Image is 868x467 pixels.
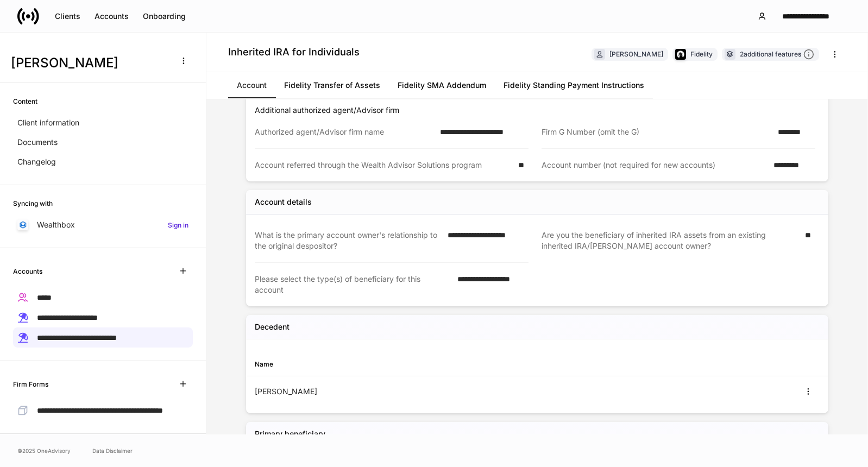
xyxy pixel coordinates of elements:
a: Documents [13,132,193,152]
p: Changelog [17,156,56,167]
div: Account details [255,197,312,207]
div: Please select the type(s) of beneficiary for this account [255,274,451,295]
div: [PERSON_NAME] [255,386,537,397]
h6: Content [13,96,37,106]
div: Account number (not required for new accounts) [542,160,767,171]
h6: Accounts [13,266,42,276]
button: Clients [48,8,87,25]
div: Accounts [95,12,129,20]
h6: Sign in [168,220,188,230]
h6: Firm Forms [13,379,48,389]
h4: Inherited IRA for Individuals [228,46,360,59]
p: Client information [17,117,79,128]
a: Changelog [13,152,193,172]
h5: Primary beneficiary [255,428,325,439]
a: Fidelity Standing Payment Instructions [495,72,653,98]
div: Name [255,359,537,369]
a: Fidelity SMA Addendum [389,72,495,98]
div: Are you the beneficiary of inherited IRA assets from an existing inherited IRA/[PERSON_NAME] acco... [542,230,798,252]
h6: Syncing with [13,198,53,209]
button: Accounts [87,8,136,25]
div: Authorized agent/Advisor firm name [255,127,433,137]
span: © 2025 OneAdvisory [17,446,71,455]
div: What is the primary account owner's relationship to the original despositor? [255,230,441,251]
div: Clients [55,12,80,20]
div: 2 additional features [740,49,814,60]
div: Account referred through the Wealth Advisor Solutions program [255,160,512,171]
h3: [PERSON_NAME] [11,54,168,72]
div: [PERSON_NAME] [609,49,663,59]
p: Wealthbox [37,219,75,230]
a: Data Disclaimer [92,446,133,455]
button: Onboarding [136,8,193,25]
a: Account [228,72,275,98]
div: Firm G Number (omit the G) [542,127,771,137]
p: Documents [17,137,58,148]
a: Fidelity Transfer of Assets [275,72,389,98]
p: Additional authorized agent/Advisor firm [255,105,824,116]
a: WealthboxSign in [13,215,193,235]
div: Onboarding [143,12,186,20]
h5: Decedent [255,321,290,332]
div: Fidelity [690,49,713,59]
a: Client information [13,113,193,132]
